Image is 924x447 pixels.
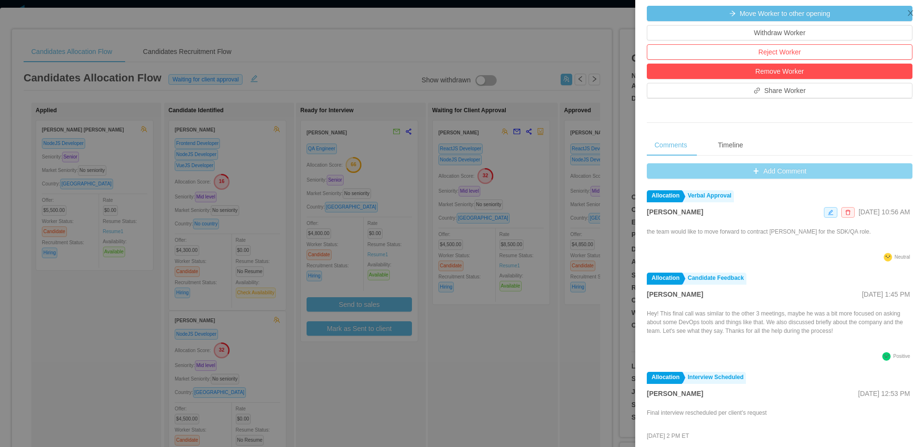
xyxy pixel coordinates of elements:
button: icon: linkShare Worker [647,83,912,98]
a: Allocation [647,190,682,202]
span: [DATE] 12:53 PM [858,390,910,397]
button: icon: arrow-rightMove Worker to other opening [647,6,912,21]
strong: [PERSON_NAME] [647,390,703,397]
i: icon: delete [845,210,851,215]
p: the team would like to move forward to contract [PERSON_NAME] for the SDK/QA role. [647,227,871,236]
i: icon: edit [828,210,834,215]
strong: [PERSON_NAME] [647,208,703,216]
button: Withdraw Worker [647,25,912,40]
div: Comments [647,134,695,156]
i: icon: close [907,9,914,17]
span: [DATE] 10:56 AM [859,208,910,216]
div: Timeline [710,134,751,156]
button: Reject Worker [647,44,912,60]
strong: [PERSON_NAME] [647,290,703,298]
a: Interview Scheduled [683,372,746,384]
span: [DATE] 1:45 PM [862,290,910,298]
a: Allocation [647,273,682,285]
p: Final interview rescheduled per client's request [647,408,767,417]
button: icon: plusAdd Comment [647,163,912,179]
span: Positive [893,354,910,359]
button: Remove Worker [647,64,912,79]
p: Hey! This final call was similar to the other 3 meetings, maybe he was a bit more focused on aski... [647,309,912,335]
a: Allocation [647,372,682,384]
a: Candidate Feedback [683,273,746,285]
span: Neutral [895,254,910,260]
p: [DATE] 2 PM ET [647,432,767,440]
a: Verbal Approval [683,190,734,202]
